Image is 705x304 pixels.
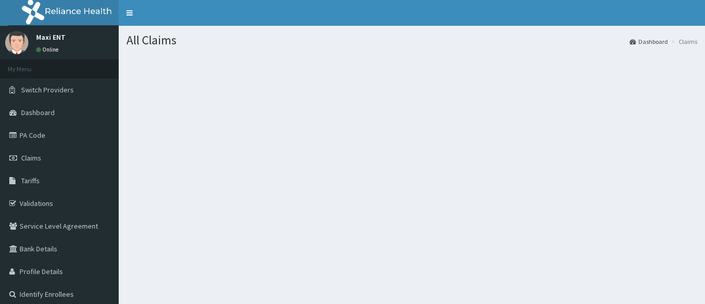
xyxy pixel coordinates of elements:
[21,153,41,163] span: Claims
[21,108,55,117] span: Dashboard
[21,176,40,185] span: Tariffs
[630,37,668,46] a: Dashboard
[36,34,66,41] p: Maxi ENT
[126,34,697,47] h1: All Claims
[36,46,61,53] a: Online
[5,31,28,54] img: User Image
[669,37,697,46] li: Claims
[21,85,74,94] span: Switch Providers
